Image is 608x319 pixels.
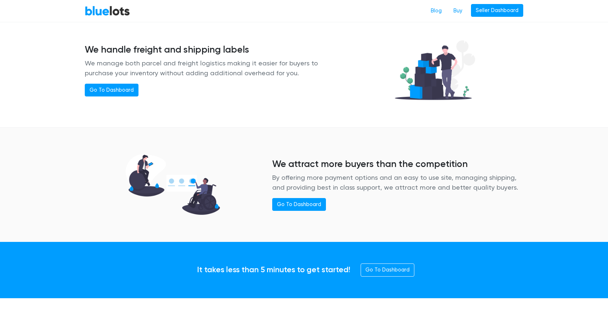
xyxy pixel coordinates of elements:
[197,265,350,275] h4: It takes less than 5 minutes to get started!
[361,263,414,277] a: Go To Dashboard
[85,84,138,97] a: Go To Dashboard
[385,34,485,107] img: we_handle_logistics-8262bf57219a9574bef9b396911090af7d913b2d454b46cb976ca25ecd9ddb0b.png
[85,58,336,78] p: We manage both parcel and freight logistics making it easier for buyers to purchase your inventor...
[85,5,130,16] a: BlueLots
[116,148,229,221] img: managed_support-386c15411df94918de98056523380e584c29b605ce1dde1c92bb3e90690d2b3d.png
[448,4,468,18] a: Buy
[272,198,326,211] a: Go To Dashboard
[471,4,523,17] a: Seller Dashboard
[272,158,524,169] h3: We attract more buyers than the competition
[85,44,336,55] h3: We handle freight and shipping labels
[425,4,448,18] a: Blog
[272,172,524,192] p: By offering more payment options and an easy to use site, managing shipping, and providing best i...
